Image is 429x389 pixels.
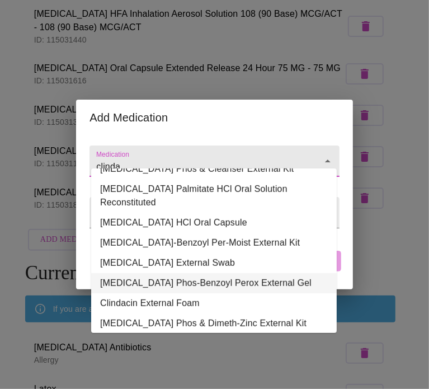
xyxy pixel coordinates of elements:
li: [MEDICAL_DATA]-Benzoyl Per-Moist External Kit [91,233,337,253]
li: Clindacin External Foam [91,293,337,313]
div: ​ [89,197,339,228]
li: [MEDICAL_DATA] Phos-Benzoyl Perox External Gel [91,273,337,293]
li: [MEDICAL_DATA] Palmitate HCl Oral Solution Reconstituted [91,179,337,213]
li: [MEDICAL_DATA] Phos & Cleanser External Kit [91,159,337,179]
li: [MEDICAL_DATA] Phos & Dimeth-Zinc External Kit [91,313,337,334]
button: Close [320,153,336,169]
li: [MEDICAL_DATA] External Swab [91,253,337,273]
h2: Add Medication [89,109,339,126]
li: [MEDICAL_DATA] HCl Oral Capsule [91,213,337,233]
